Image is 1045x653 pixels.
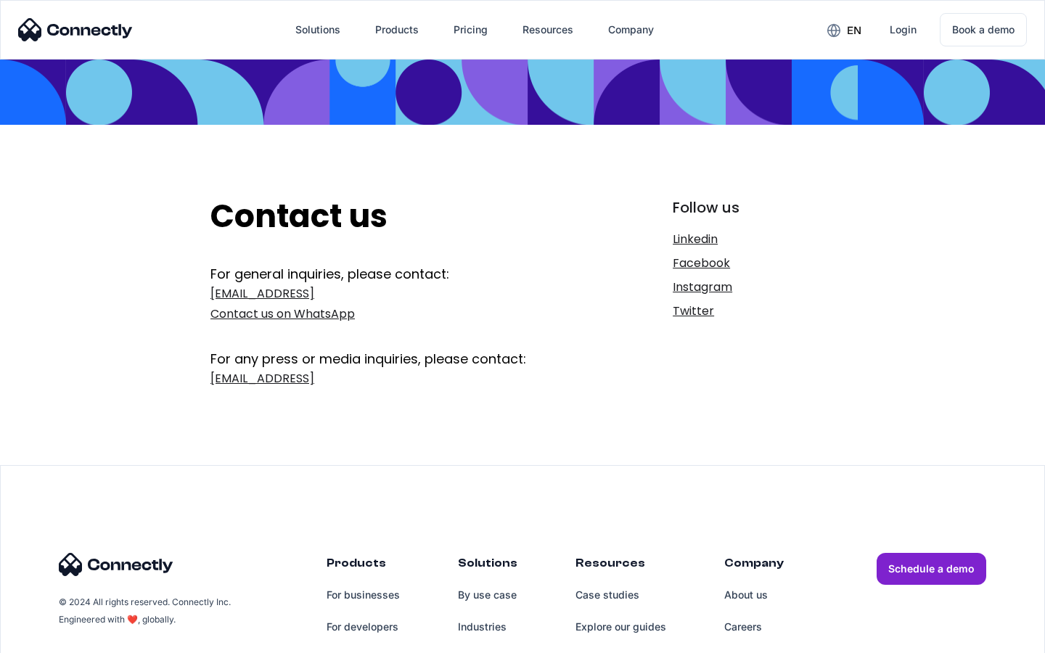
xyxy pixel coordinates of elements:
ul: Language list [29,628,87,648]
div: Resources [522,20,573,40]
a: Careers [724,611,784,643]
a: Login [878,12,928,47]
div: en [847,20,861,41]
div: Follow us [673,197,835,218]
a: For developers [327,611,400,643]
a: Explore our guides [575,611,666,643]
div: Solutions [295,20,340,40]
a: By use case [458,579,517,611]
div: Solutions [458,553,517,579]
a: About us [724,579,784,611]
div: For any press or media inquiries, please contact: [210,328,578,369]
div: Pricing [454,20,488,40]
div: Login [890,20,917,40]
div: Products [375,20,419,40]
a: Instagram [673,277,835,297]
div: Company [608,20,654,40]
a: Industries [458,611,517,643]
a: Book a demo [940,13,1027,46]
a: Facebook [673,253,835,274]
a: Case studies [575,579,666,611]
a: For businesses [327,579,400,611]
div: © 2024 All rights reserved. Connectly Inc. Engineered with ❤️, globally. [59,594,233,628]
h2: Contact us [210,197,578,236]
a: Schedule a demo [877,553,986,585]
div: Products [327,553,400,579]
a: [EMAIL_ADDRESS] [210,369,578,389]
img: Connectly Logo [18,18,133,41]
div: For general inquiries, please contact: [210,265,578,284]
a: Linkedin [673,229,835,250]
img: Connectly Logo [59,553,173,576]
div: Company [724,553,784,579]
a: Pricing [442,12,499,47]
aside: Language selected: English [15,628,87,648]
a: [EMAIL_ADDRESS]Contact us on WhatsApp [210,284,578,324]
div: Resources [575,553,666,579]
a: Twitter [673,301,835,321]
